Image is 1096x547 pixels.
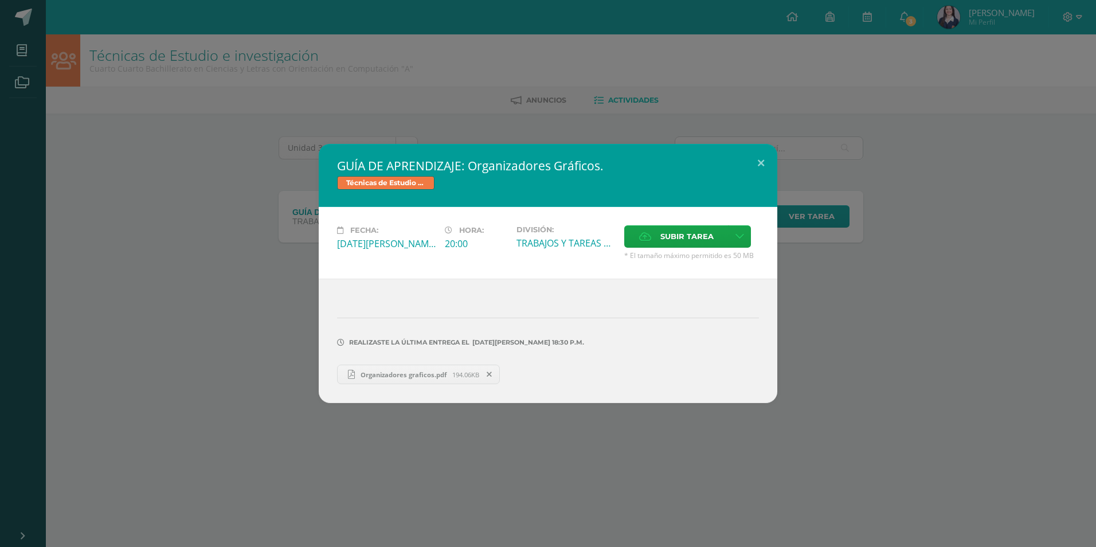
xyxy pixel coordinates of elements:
[660,226,714,247] span: Subir tarea
[337,237,436,250] div: [DATE][PERSON_NAME]
[516,225,615,234] label: División:
[337,158,759,174] h2: GUÍA DE APRENDIZAJE: Organizadores Gráficos.
[337,176,435,190] span: Técnicas de Estudio e investigación
[469,342,584,343] span: [DATE][PERSON_NAME] 18:30 p.m.
[745,144,777,183] button: Close (Esc)
[350,226,378,235] span: Fecha:
[355,370,452,379] span: Organizadores graficos.pdf
[445,237,507,250] div: 20:00
[337,365,500,384] a: Organizadores graficos.pdf 194.06KB
[480,368,499,381] span: Remover entrega
[459,226,484,235] span: Hora:
[349,338,469,346] span: Realizaste la última entrega el
[624,251,759,260] span: * El tamaño máximo permitido es 50 MB
[516,237,615,249] div: TRABAJOS Y TAREAS EN CLASE
[452,370,479,379] span: 194.06KB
